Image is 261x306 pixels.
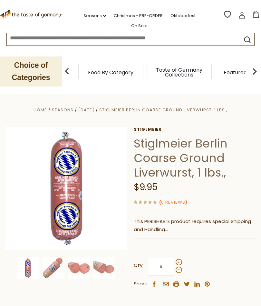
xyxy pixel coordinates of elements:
span: ( ) [159,199,187,205]
img: Stiglmeier Berlin Coarse Ground Liverwurst, 1 lbs., [17,257,39,279]
a: 0 Reviews [161,199,185,206]
input: Qty: [148,258,174,276]
a: [DATE] [78,107,94,113]
img: Stiglmeier Berlin Coarse Ground Liverwurst, 1 lbs., [93,257,115,279]
a: Food By Category [88,70,133,75]
h1: Stiglmeier Berlin Coarse Ground Liverwurst, 1 lbs., [134,136,256,180]
a: Seasons [83,12,106,19]
a: Stiglmeier [134,127,256,132]
img: Stiglmeier Berlin Coarse Ground Liverwurst, 1 lbs., [5,127,128,250]
a: Taste of Germany Collections [153,67,205,77]
a: Oktoberfest [170,12,196,19]
a: On Sale [131,22,148,29]
span: Share: [134,280,149,288]
img: next arrow [248,65,261,78]
span: $9.95 [134,181,158,193]
p: This PERISHABLE product requires special Shipping and Handling [134,218,256,234]
strong: Qty: [134,261,143,270]
img: Stiglmeier Berlin Coarse Ground Liverwurst, 1 lbs., [68,257,90,279]
a: Seasons [52,107,73,113]
img: Stiglmeier Berlin Coarse Ground Liverwurst, 1 lbs., [43,257,64,279]
img: previous arrow [61,65,73,78]
a: Christmas - PRE-ORDER [114,12,163,19]
a: Stiglmeier Berlin Coarse Ground Liverwurst, 1 lbs., [99,107,227,113]
a: Home [34,107,47,113]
